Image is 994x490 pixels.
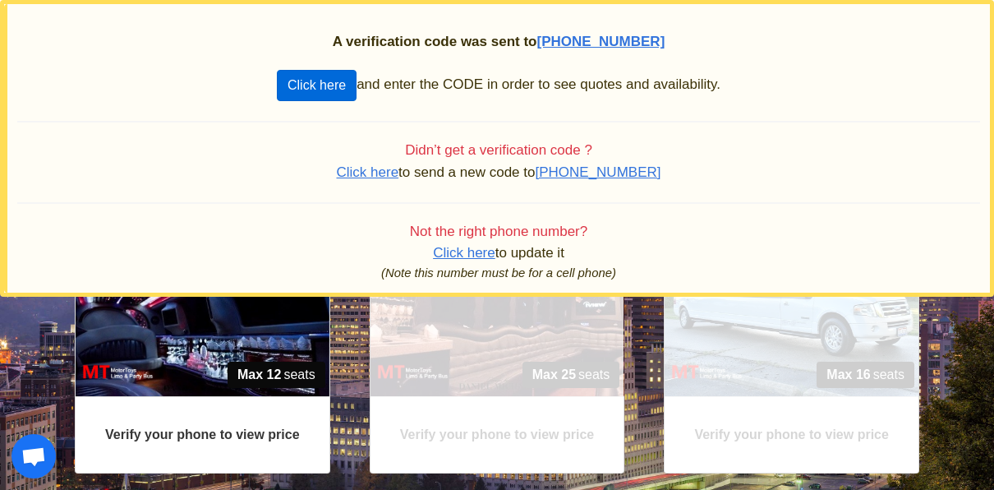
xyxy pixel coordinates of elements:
[433,245,495,261] span: Click here
[17,163,980,183] p: to send a new code to
[277,70,357,101] button: Click here
[381,266,616,280] i: (Note this number must be for a cell phone)
[337,164,399,180] span: Click here
[76,202,329,396] img: 07%2002.jpg
[17,224,980,240] h4: Not the right phone number?
[17,142,980,159] h4: Didn’t get a verification code ?
[536,34,665,49] span: [PHONE_NUMBER]
[370,202,624,396] img: 11%2002.jpg
[12,434,56,478] div: Open chat
[228,362,325,388] span: seats
[237,365,281,385] strong: Max 12
[17,243,980,263] p: to update it
[17,34,980,50] h2: A verification code was sent to
[105,428,300,441] strong: Verify your phone to view price
[17,70,980,101] p: and enter the CODE in order to see quotes and availability.
[535,164,660,180] span: [PHONE_NUMBER]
